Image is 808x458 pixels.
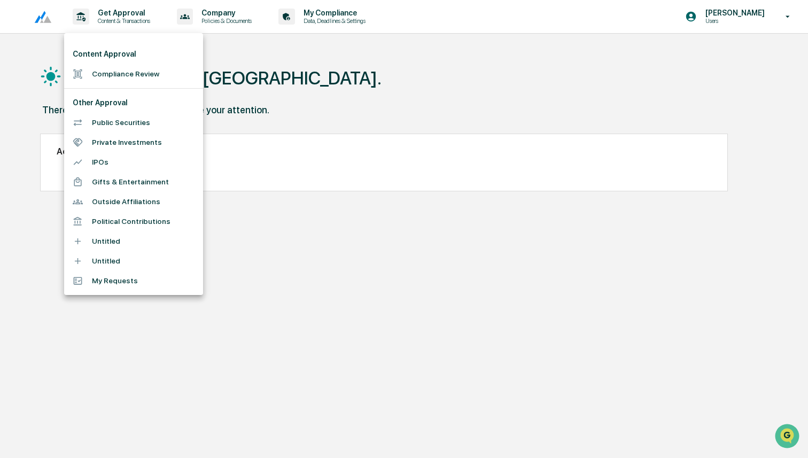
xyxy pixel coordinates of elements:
button: Start new chat [182,85,195,98]
div: 🖐️ [11,136,19,144]
div: Start new chat [36,82,175,92]
li: Private Investments [64,133,203,152]
a: 🗄️Attestations [73,130,137,150]
span: Attestations [88,135,133,145]
div: We're available if you need us! [36,92,135,101]
li: Gifts & Entertainment [64,172,203,192]
li: IPOs [64,152,203,172]
iframe: Open customer support [774,423,803,452]
li: Content Approval [64,44,203,64]
span: Data Lookup [21,155,67,166]
li: My Requests [64,271,203,291]
li: Untitled [64,231,203,251]
a: 🔎Data Lookup [6,151,72,170]
span: Pylon [106,181,129,189]
li: Compliance Review [64,64,203,84]
li: Other Approval [64,93,203,113]
a: Powered byPylon [75,181,129,189]
li: Untitled [64,251,203,271]
li: Outside Affiliations [64,192,203,212]
li: Political Contributions [64,212,203,231]
a: 🖐️Preclearance [6,130,73,150]
div: 🗄️ [77,136,86,144]
p: How can we help? [11,22,195,40]
img: 1746055101610-c473b297-6a78-478c-a979-82029cc54cd1 [11,82,30,101]
span: Preclearance [21,135,69,145]
div: 🔎 [11,156,19,165]
li: Public Securities [64,113,203,133]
